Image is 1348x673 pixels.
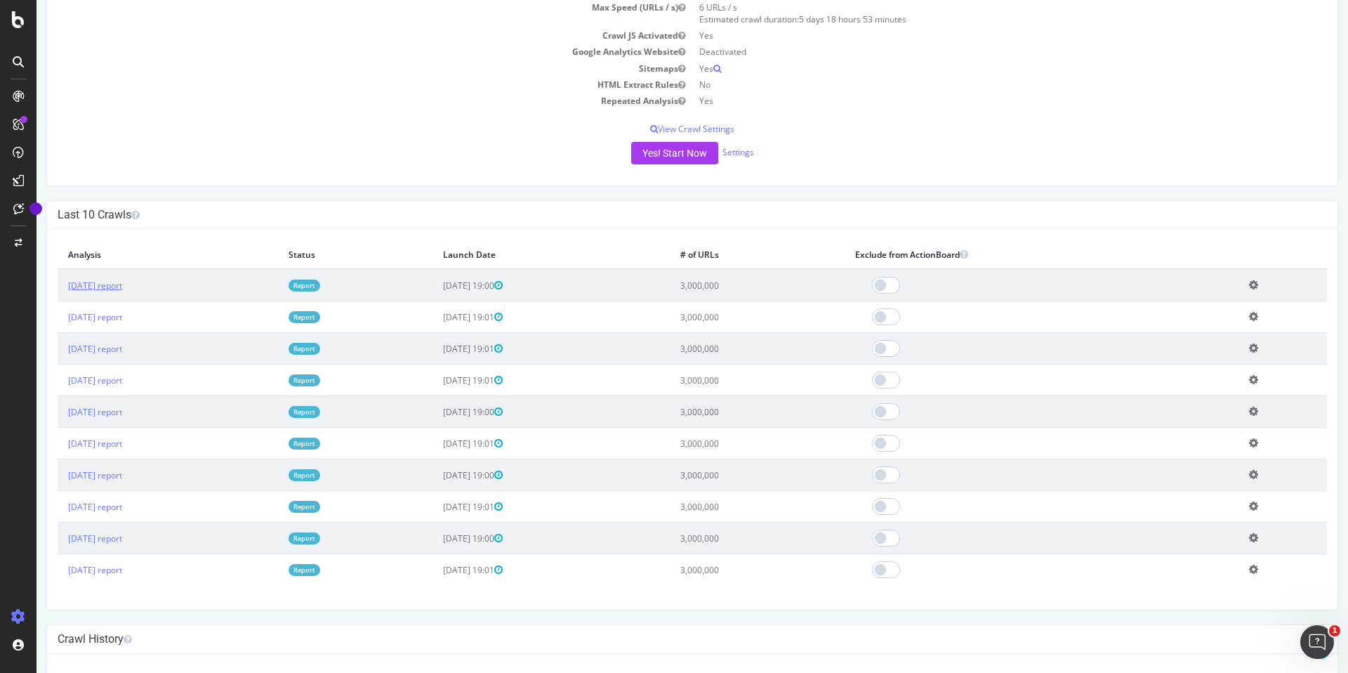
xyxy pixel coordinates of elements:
a: [DATE] report [32,532,86,544]
a: Report [252,501,284,513]
th: # of URLs [633,240,808,269]
span: [DATE] 19:01 [407,311,466,323]
a: Report [252,406,284,418]
span: [DATE] 19:00 [407,532,466,544]
td: 3,000,000 [633,459,808,491]
td: Yes [656,60,1290,77]
span: [DATE] 19:00 [407,280,466,292]
a: [DATE] report [32,501,86,513]
span: [DATE] 19:01 [407,564,466,576]
span: [DATE] 19:00 [407,469,466,481]
a: Report [252,469,284,481]
td: Yes [656,27,1290,44]
td: 3,000,000 [633,396,808,428]
td: HTML Extract Rules [21,77,656,93]
a: [DATE] report [32,374,86,386]
td: Repeated Analysis [21,93,656,109]
a: [DATE] report [32,343,86,355]
td: 3,000,000 [633,301,808,333]
a: [DATE] report [32,564,86,576]
h4: Crawl History [21,632,1290,646]
span: [DATE] 19:01 [407,374,466,386]
a: Report [252,311,284,323]
a: [DATE] report [32,406,86,418]
td: Sitemaps [21,60,656,77]
td: Crawl JS Activated [21,27,656,44]
a: Report [252,280,284,292]
td: Deactivated [656,44,1290,60]
a: Report [252,343,284,355]
span: 5 days 18 hours 53 minutes [762,13,870,25]
th: Status [242,240,396,269]
span: [DATE] 19:01 [407,438,466,450]
span: [DATE] 19:01 [407,501,466,513]
td: No [656,77,1290,93]
iframe: Intercom live chat [1300,625,1334,659]
a: [DATE] report [32,438,86,450]
td: 3,000,000 [633,269,808,301]
p: View Crawl Settings [21,123,1290,135]
span: [DATE] 19:00 [407,406,466,418]
a: Settings [686,146,718,158]
span: [DATE] 19:01 [407,343,466,355]
a: Report [252,374,284,386]
h4: Last 10 Crawls [21,208,1290,222]
a: [DATE] report [32,311,86,323]
a: Report [252,438,284,450]
a: Report [252,532,284,544]
th: Launch Date [396,240,633,269]
td: 3,000,000 [633,365,808,396]
th: Analysis [21,240,242,269]
th: Exclude from ActionBoard [808,240,1202,269]
td: 3,000,000 [633,491,808,523]
td: 3,000,000 [633,523,808,554]
td: Yes [656,93,1290,109]
span: 1 [1329,625,1340,636]
button: Yes! Start Now [595,142,682,164]
td: 3,000,000 [633,428,808,459]
a: [DATE] report [32,469,86,481]
a: Report [252,564,284,576]
td: Google Analytics Website [21,44,656,60]
div: Tooltip anchor [29,202,42,215]
td: 3,000,000 [633,554,808,586]
td: 3,000,000 [633,333,808,365]
a: [DATE] report [32,280,86,292]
